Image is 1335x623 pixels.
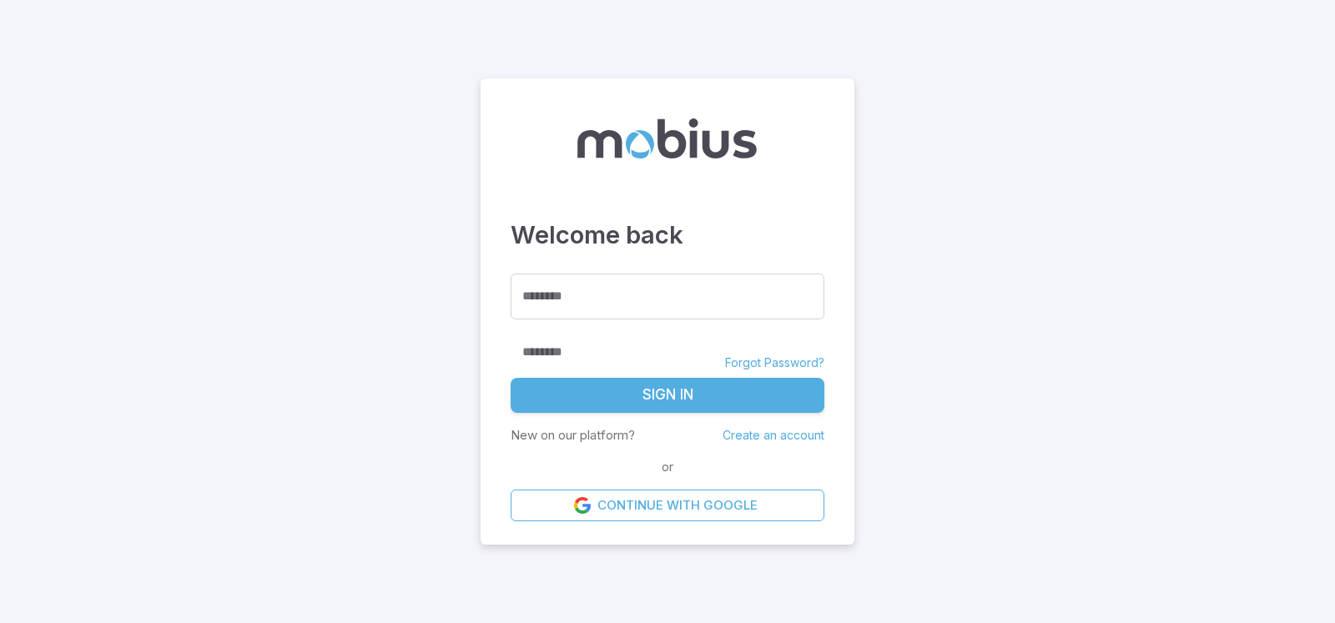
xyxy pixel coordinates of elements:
[723,428,824,442] a: Create an account
[511,490,824,521] a: Continue with Google
[657,458,678,476] span: or
[511,426,635,445] p: New on our platform?
[725,354,824,371] a: Forgot Password?
[511,217,824,254] h3: Welcome back
[511,378,824,413] button: Sign In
